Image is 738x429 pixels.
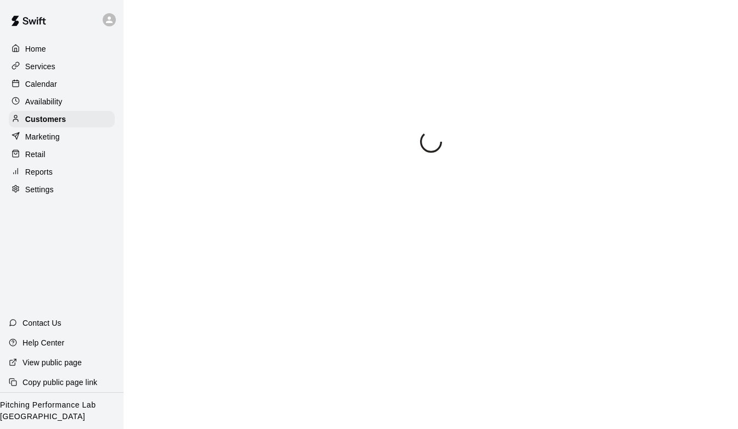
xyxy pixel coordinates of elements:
a: Reports [9,164,115,180]
p: Home [25,43,46,54]
a: Availability [9,93,115,110]
a: Home [9,41,115,57]
a: Services [9,58,115,75]
p: Services [25,61,55,72]
p: Copy public page link [23,377,97,388]
p: Contact Us [23,317,62,328]
p: Availability [25,96,63,107]
p: Calendar [25,79,57,90]
a: Settings [9,181,115,198]
p: Help Center [23,337,64,348]
a: Marketing [9,129,115,145]
p: View public page [23,357,82,368]
a: Calendar [9,76,115,92]
p: Reports [25,166,53,177]
p: Marketing [25,131,60,142]
p: Customers [25,114,66,125]
a: Customers [9,111,115,127]
p: Settings [25,184,54,195]
p: Retail [25,149,46,160]
a: Retail [9,146,115,163]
